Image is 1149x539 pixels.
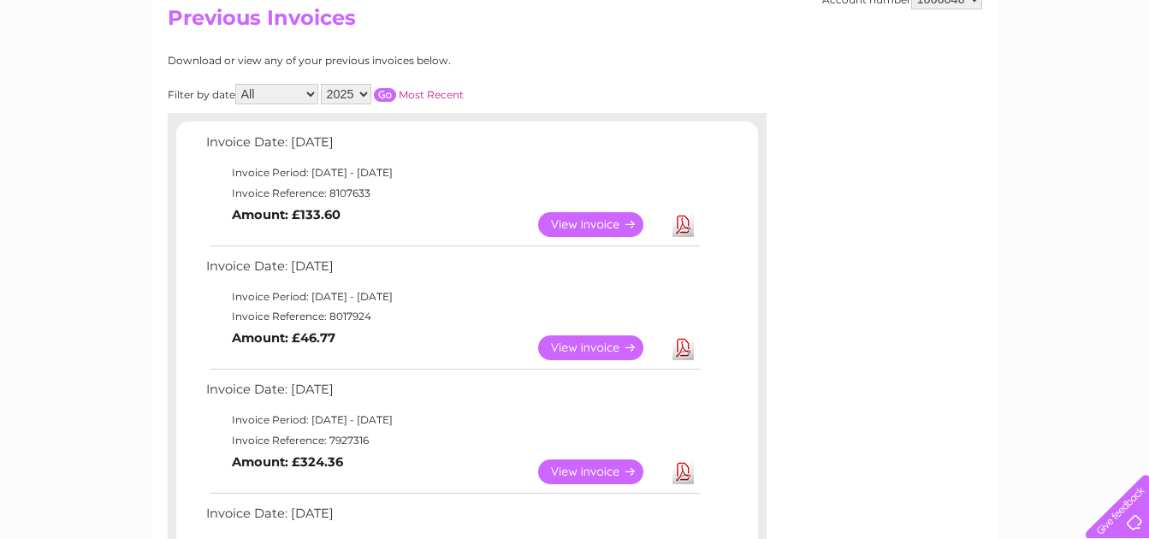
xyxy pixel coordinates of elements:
img: logo.png [40,44,127,97]
td: Invoice Date: [DATE] [202,502,702,534]
td: Invoice Date: [DATE] [202,255,702,287]
td: Invoice Reference: 7927316 [202,430,702,451]
a: Contact [1035,73,1077,86]
div: Clear Business is a trading name of Verastar Limited (registered in [GEOGRAPHIC_DATA] No. 3667643... [171,9,980,83]
a: Log out [1093,73,1133,86]
a: Water [848,73,880,86]
a: View [538,335,664,360]
td: Invoice Period: [DATE] - [DATE] [202,163,702,183]
a: View [538,459,664,484]
td: Invoice Reference: 8107633 [202,183,702,204]
a: 0333 014 3131 [826,9,945,30]
a: View [538,212,664,237]
b: Amount: £133.60 [232,207,341,222]
a: Telecoms [939,73,990,86]
td: Invoice Reference: 8017924 [202,306,702,327]
a: Download [672,459,694,484]
a: Blog [1000,73,1025,86]
h2: Previous Invoices [168,6,982,38]
a: Most Recent [399,88,464,101]
div: Download or view any of your previous invoices below. [168,55,617,67]
a: Energy [891,73,928,86]
td: Invoice Period: [DATE] - [DATE] [202,410,702,430]
td: Invoice Date: [DATE] [202,131,702,163]
a: Download [672,335,694,360]
a: Download [672,212,694,237]
td: Invoice Date: [DATE] [202,378,702,410]
td: Invoice Period: [DATE] - [DATE] [202,287,702,307]
div: Filter by date [168,84,617,104]
b: Amount: £46.77 [232,330,335,346]
b: Amount: £324.36 [232,454,343,470]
